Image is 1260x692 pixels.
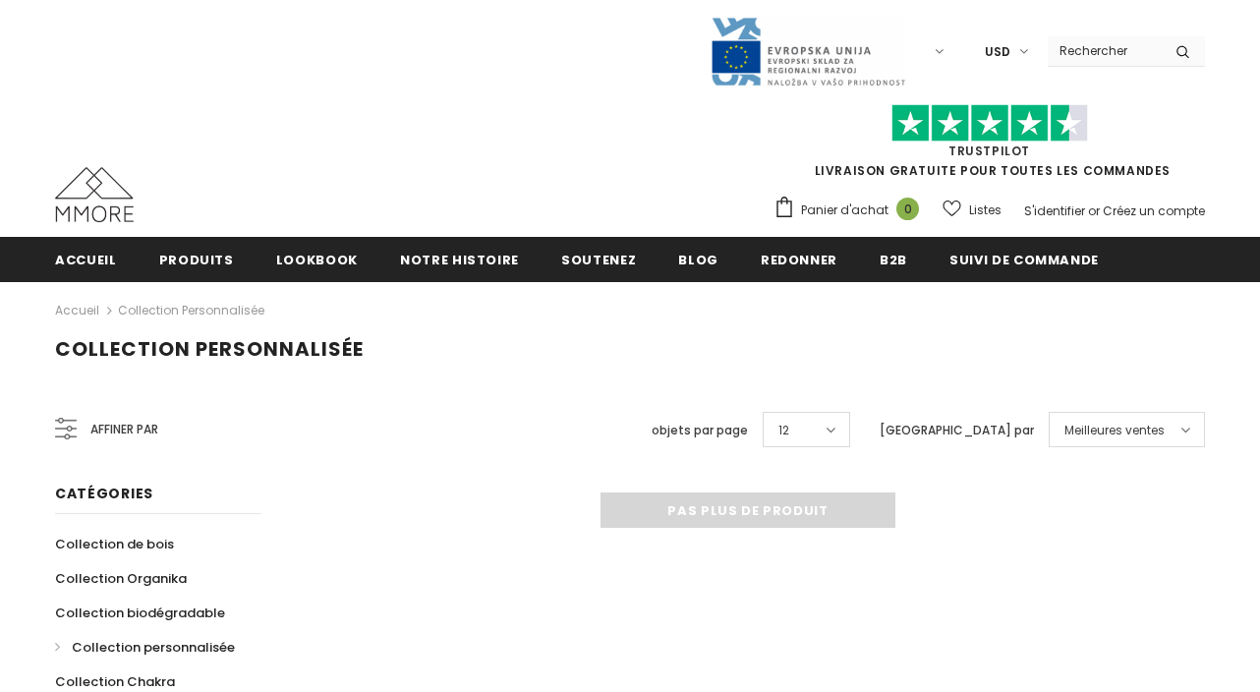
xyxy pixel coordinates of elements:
[55,251,117,269] span: Accueil
[55,167,134,222] img: Cas MMORE
[55,299,99,322] a: Accueil
[710,42,906,59] a: Javni Razpis
[678,237,718,281] a: Blog
[55,569,187,588] span: Collection Organika
[1088,202,1100,219] span: or
[72,638,235,657] span: Collection personnalisée
[55,561,187,596] a: Collection Organika
[761,237,837,281] a: Redonner
[710,16,906,87] img: Javni Razpis
[276,251,358,269] span: Lookbook
[118,302,264,318] a: Collection personnalisée
[678,251,718,269] span: Blog
[773,196,929,225] a: Panier d'achat 0
[948,143,1030,159] a: TrustPilot
[652,421,748,440] label: objets par page
[561,251,636,269] span: soutenez
[55,527,174,561] a: Collection de bois
[55,237,117,281] a: Accueil
[55,484,153,503] span: Catégories
[55,535,174,553] span: Collection de bois
[801,201,888,220] span: Panier d'achat
[778,421,789,440] span: 12
[55,335,364,363] span: Collection personnalisée
[1064,421,1165,440] span: Meilleures ventes
[880,251,907,269] span: B2B
[159,251,234,269] span: Produits
[90,419,158,440] span: Affiner par
[159,237,234,281] a: Produits
[969,201,1002,220] span: Listes
[761,251,837,269] span: Redonner
[55,672,175,691] span: Collection Chakra
[1024,202,1085,219] a: S'identifier
[55,630,235,664] a: Collection personnalisée
[55,604,225,622] span: Collection biodégradable
[985,42,1010,62] span: USD
[880,421,1034,440] label: [GEOGRAPHIC_DATA] par
[943,193,1002,227] a: Listes
[896,198,919,220] span: 0
[1103,202,1205,219] a: Créez un compte
[949,251,1099,269] span: Suivi de commande
[55,596,225,630] a: Collection biodégradable
[880,237,907,281] a: B2B
[400,251,519,269] span: Notre histoire
[1048,36,1161,65] input: Search Site
[891,104,1088,143] img: Faites confiance aux étoiles pilotes
[949,237,1099,281] a: Suivi de commande
[561,237,636,281] a: soutenez
[400,237,519,281] a: Notre histoire
[276,237,358,281] a: Lookbook
[773,113,1205,179] span: LIVRAISON GRATUITE POUR TOUTES LES COMMANDES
